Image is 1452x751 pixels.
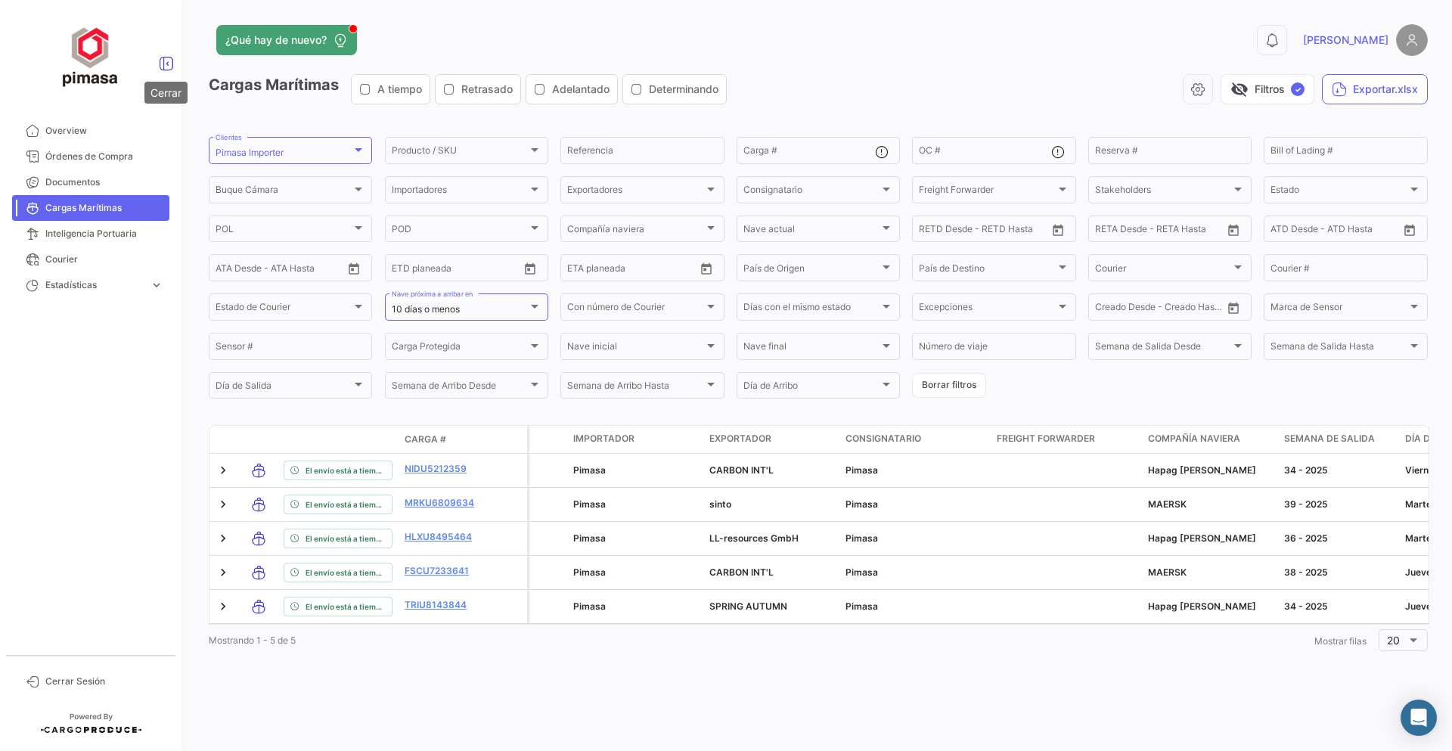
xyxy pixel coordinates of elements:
[526,75,617,104] button: Adelantado
[1230,80,1249,98] span: visibility_off
[45,227,163,241] span: Inteligencia Portuaria
[743,265,880,275] span: País de Origen
[703,426,839,453] datatable-header-cell: Exportador
[1401,700,1437,736] div: Abrir Intercom Messenger
[53,18,129,94] img: ff117959-d04a-4809-8d46-49844dc85631.png
[743,187,880,197] span: Consignatario
[573,432,634,445] span: Importador
[709,498,731,510] span: sinto
[12,118,169,144] a: Overview
[392,226,528,237] span: POD
[1221,74,1314,104] button: visibility_offFiltros✓
[567,226,703,237] span: Compañía naviera
[567,426,703,453] datatable-header-cell: Importador
[430,265,490,275] input: Hasta
[709,532,799,544] span: LL-resources GmbH
[216,565,231,580] a: Expand/Collapse Row
[1133,226,1193,237] input: Hasta
[1398,219,1421,241] button: Open calendar
[352,75,430,104] button: A tiempo
[392,187,528,197] span: Importadores
[392,343,528,354] span: Carga Protegida
[405,598,483,612] a: TRIU8143844
[12,144,169,169] a: Órdenes de Compra
[216,383,352,393] span: Día de Salida
[623,75,726,104] button: Determinando
[919,226,946,237] input: Desde
[709,566,774,578] span: CARBON INT'L
[649,82,718,97] span: Determinando
[1148,464,1256,476] span: Hapag Lloyd
[12,195,169,221] a: Cargas Marítimas
[1387,634,1400,647] span: 20
[150,278,163,292] span: expand_more
[1291,82,1305,96] span: ✓
[709,432,771,445] span: Exportador
[845,432,921,445] span: Consignatario
[567,383,703,393] span: Semana de Arribo Hasta
[567,304,703,315] span: Con número de Courier
[45,150,163,163] span: Órdenes de Compra
[1270,343,1407,354] span: Semana de Salida Hasta
[1278,426,1399,453] datatable-header-cell: Semana de Salida
[919,304,1055,315] span: Excepciones
[343,257,365,280] button: Open calendar
[1329,226,1389,237] input: ATD Hasta
[519,257,541,280] button: Open calendar
[1095,304,1151,315] input: Creado Desde
[240,433,278,445] datatable-header-cell: Modo de Transporte
[12,169,169,195] a: Documentos
[567,187,703,197] span: Exportadores
[573,532,606,544] span: Pimasa
[45,201,163,215] span: Cargas Marítimas
[216,463,231,478] a: Expand/Collapse Row
[567,265,594,275] input: Desde
[1148,600,1256,612] span: Hapag Lloyd
[1270,304,1407,315] span: Marca de Sensor
[1284,566,1393,579] div: 38 - 2025
[216,147,284,158] mat-select-trigger: Pimasa Importer
[1284,498,1393,511] div: 39 - 2025
[209,635,296,646] span: Mostrando 1 - 5 de 5
[1284,432,1375,445] span: Semana de Salida
[45,124,163,138] span: Overview
[1270,226,1318,237] input: ATD Desde
[225,33,327,48] span: ¿Qué hay de nuevo?
[1303,33,1388,48] span: [PERSON_NAME]
[399,427,489,452] datatable-header-cell: Carga #
[709,464,774,476] span: CARBON INT'L
[306,600,386,613] span: El envío está a tiempo.
[997,432,1095,445] span: Freight Forwarder
[1284,464,1393,477] div: 34 - 2025
[216,226,352,237] span: POL
[209,74,731,104] h3: Cargas Marítimas
[405,530,483,544] a: HLXU8495464
[489,433,527,445] datatable-header-cell: Póliza
[306,566,386,579] span: El envío está a tiempo.
[695,257,718,280] button: Open calendar
[45,253,163,266] span: Courier
[957,226,1017,237] input: Hasta
[1270,187,1407,197] span: Estado
[377,82,422,97] span: A tiempo
[919,187,1055,197] span: Freight Forwarder
[605,265,665,275] input: Hasta
[1284,600,1393,613] div: 34 - 2025
[1162,304,1222,315] input: Creado Hasta
[392,147,528,158] span: Producto / SKU
[45,675,163,688] span: Cerrar Sesión
[1396,24,1428,56] img: placeholder-user.png
[278,433,399,445] datatable-header-cell: Estado de Envio
[845,600,878,612] span: Pimasa
[1222,296,1245,319] button: Open calendar
[845,566,878,578] span: Pimasa
[216,497,231,512] a: Expand/Collapse Row
[216,265,262,275] input: ATA Desde
[845,532,878,544] span: Pimasa
[1148,566,1187,578] span: MAERSK
[216,531,231,546] a: Expand/Collapse Row
[405,433,446,446] span: Carga #
[405,564,483,578] a: FSCU7233641
[1047,219,1069,241] button: Open calendar
[709,600,787,612] span: SPRING AUTUMN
